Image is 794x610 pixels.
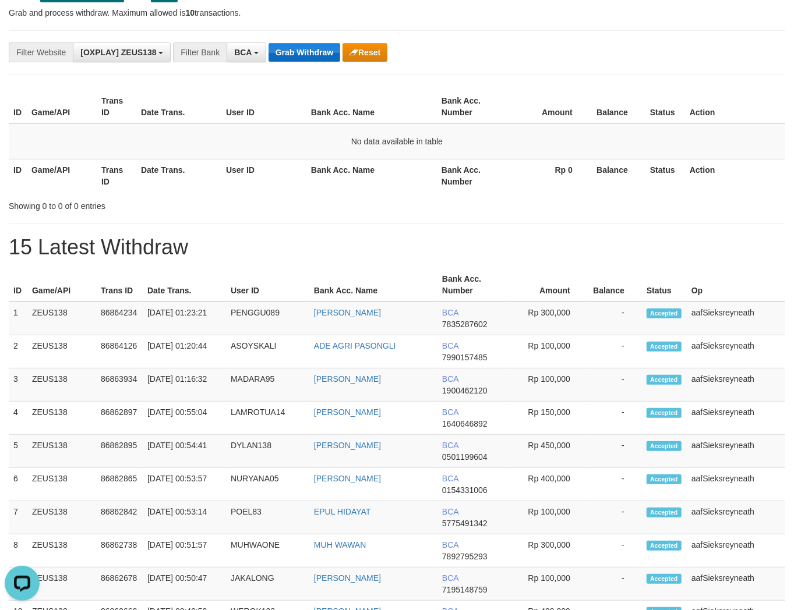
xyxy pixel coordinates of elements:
[442,573,458,583] span: BCA
[506,268,588,302] th: Amount
[9,435,27,468] td: 5
[143,468,226,501] td: [DATE] 00:53:57
[442,320,488,329] span: Copy 7835287602 to clipboard
[185,8,195,17] strong: 10
[269,43,340,62] button: Grab Withdraw
[9,7,785,19] p: Grab and process withdraw. Maximum allowed is transactions.
[143,534,226,568] td: [DATE] 00:51:57
[96,501,143,534] td: 86862842
[314,341,396,350] a: ADE AGRI PASONGLI
[9,368,27,402] td: 3
[506,435,588,468] td: Rp 450,000
[314,374,381,384] a: [PERSON_NAME]
[314,540,366,549] a: MUH WAWAN
[27,534,96,568] td: ZEUS138
[437,268,506,302] th: Bank Acc. Number
[507,90,590,123] th: Amount
[226,268,309,302] th: User ID
[442,552,488,561] span: Copy 7892795293 to clipboard
[588,568,642,601] td: -
[442,308,458,317] span: BCA
[442,452,488,462] span: Copy 0501199604 to clipboard
[647,508,682,517] span: Accepted
[314,308,381,317] a: [PERSON_NAME]
[588,534,642,568] td: -
[143,435,226,468] td: [DATE] 00:54:41
[506,302,588,335] td: Rp 300,000
[437,159,507,192] th: Bank Acc. Number
[73,42,171,62] button: [OXPLAY] ZEUS138
[96,568,143,601] td: 86862678
[173,42,227,62] div: Filter Bank
[687,568,785,601] td: aafSieksreyneath
[27,368,96,402] td: ZEUS138
[226,534,309,568] td: MUHWAONE
[442,374,458,384] span: BCA
[96,435,143,468] td: 86862895
[27,302,96,335] td: ZEUS138
[442,386,488,395] span: Copy 1900462120 to clipboard
[343,43,387,62] button: Reset
[9,42,73,62] div: Filter Website
[442,585,488,594] span: Copy 7195148759 to clipboard
[647,441,682,451] span: Accepted
[506,568,588,601] td: Rp 100,000
[227,42,266,62] button: BCA
[685,90,785,123] th: Action
[143,302,226,335] td: [DATE] 01:23:21
[442,353,488,362] span: Copy 7990157485 to clipboard
[506,368,588,402] td: Rp 100,000
[9,196,322,212] div: Showing 0 to 0 of 0 entries
[96,402,143,435] td: 86862897
[306,90,437,123] th: Bank Acc. Name
[9,402,27,435] td: 4
[687,402,785,435] td: aafSieksreyneath
[27,90,97,123] th: Game/API
[588,368,642,402] td: -
[645,159,685,192] th: Status
[507,159,590,192] th: Rp 0
[647,308,682,318] span: Accepted
[143,568,226,601] td: [DATE] 00:50:47
[590,159,645,192] th: Balance
[442,540,458,549] span: BCA
[143,368,226,402] td: [DATE] 01:16:32
[647,375,682,385] span: Accepted
[221,159,306,192] th: User ID
[143,501,226,534] td: [DATE] 00:53:14
[80,48,156,57] span: [OXPLAY] ZEUS138
[226,468,309,501] td: NURYANA05
[96,368,143,402] td: 86863934
[221,90,306,123] th: User ID
[136,90,221,123] th: Date Trans.
[442,507,458,516] span: BCA
[27,435,96,468] td: ZEUS138
[27,468,96,501] td: ZEUS138
[143,402,226,435] td: [DATE] 00:55:04
[27,501,96,534] td: ZEUS138
[9,468,27,501] td: 6
[647,574,682,584] span: Accepted
[590,90,645,123] th: Balance
[234,48,252,57] span: BCA
[226,335,309,368] td: ASOYSKALI
[442,341,458,350] span: BCA
[226,435,309,468] td: DYLAN138
[97,159,136,192] th: Trans ID
[645,90,685,123] th: Status
[687,268,785,302] th: Op
[687,335,785,368] td: aafSieksreyneath
[687,501,785,534] td: aafSieksreyneath
[306,159,437,192] th: Bank Acc. Name
[9,123,785,159] td: No data available in table
[5,5,40,40] button: Open LiveChat chat widget
[506,501,588,534] td: Rp 100,000
[442,407,458,417] span: BCA
[27,568,96,601] td: ZEUS138
[314,507,371,516] a: EPUL HIDAYAT
[442,419,488,428] span: Copy 1640646892 to clipboard
[314,474,381,483] a: [PERSON_NAME]
[9,501,27,534] td: 7
[9,302,27,335] td: 1
[506,402,588,435] td: Rp 150,000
